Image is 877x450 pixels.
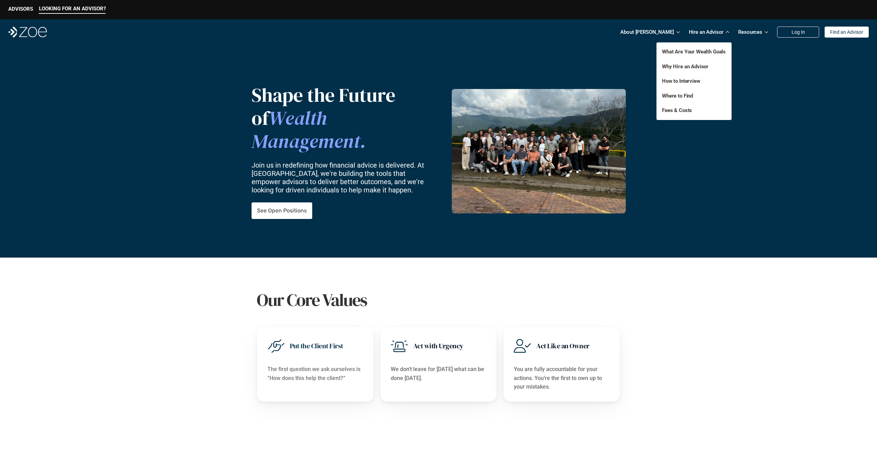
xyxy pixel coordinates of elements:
[257,208,307,214] p: See Open Positions
[825,27,869,38] a: Find an Advisor
[39,6,106,12] p: LOOKING FOR AN ADVISOR?
[830,29,863,35] p: Find an Advisor
[662,49,726,55] a: What Are Your Wealth Goals
[267,365,363,382] p: The first question we ask ourselves is “How does this help the client?”
[391,365,487,382] p: We don’t leave for [DATE] what can be done [DATE].
[738,27,762,37] p: Resources
[413,341,463,351] h3: Act with Urgency
[252,161,430,194] p: Join us in redefining how financial advice is delivered. At [GEOGRAPHIC_DATA], we're building the...
[8,6,33,12] p: ADVISORS
[662,107,692,113] a: Fees & Costs
[252,105,366,154] span: Wealth Management.
[514,365,610,391] p: You are fully accountable for your actions. You’re the first to own up to your mistakes.
[662,78,700,84] a: How to Interview
[257,290,621,310] h1: Our Core Values
[662,63,708,70] a: Why Hire an Advisor
[689,27,724,37] p: Hire an Advisor
[252,83,429,153] p: Shape the Future of
[777,27,819,38] a: Log In
[620,27,674,37] p: About [PERSON_NAME]
[792,29,805,35] p: Log In
[536,341,590,351] h3: Act Like an Owner
[662,93,693,99] a: Where to Find
[252,202,312,219] a: See Open Positions
[290,341,343,351] h3: Put the Client First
